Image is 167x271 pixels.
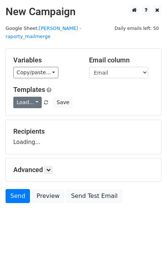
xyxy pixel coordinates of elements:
[13,67,58,78] a: Copy/paste...
[130,236,167,271] iframe: Chat Widget
[6,6,161,18] h2: New Campaign
[6,189,30,203] a: Send
[89,56,154,64] h5: Email column
[13,127,154,135] h5: Recipients
[53,97,72,108] button: Save
[13,127,154,147] div: Loading...
[6,25,81,40] small: Google Sheet:
[13,56,78,64] h5: Variables
[6,25,81,40] a: [PERSON_NAME] - raporty_mailmerge
[32,189,64,203] a: Preview
[112,25,161,31] a: Daily emails left: 50
[112,24,161,32] span: Daily emails left: 50
[66,189,122,203] a: Send Test Email
[13,86,45,93] a: Templates
[13,97,42,108] a: Load...
[13,166,154,174] h5: Advanced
